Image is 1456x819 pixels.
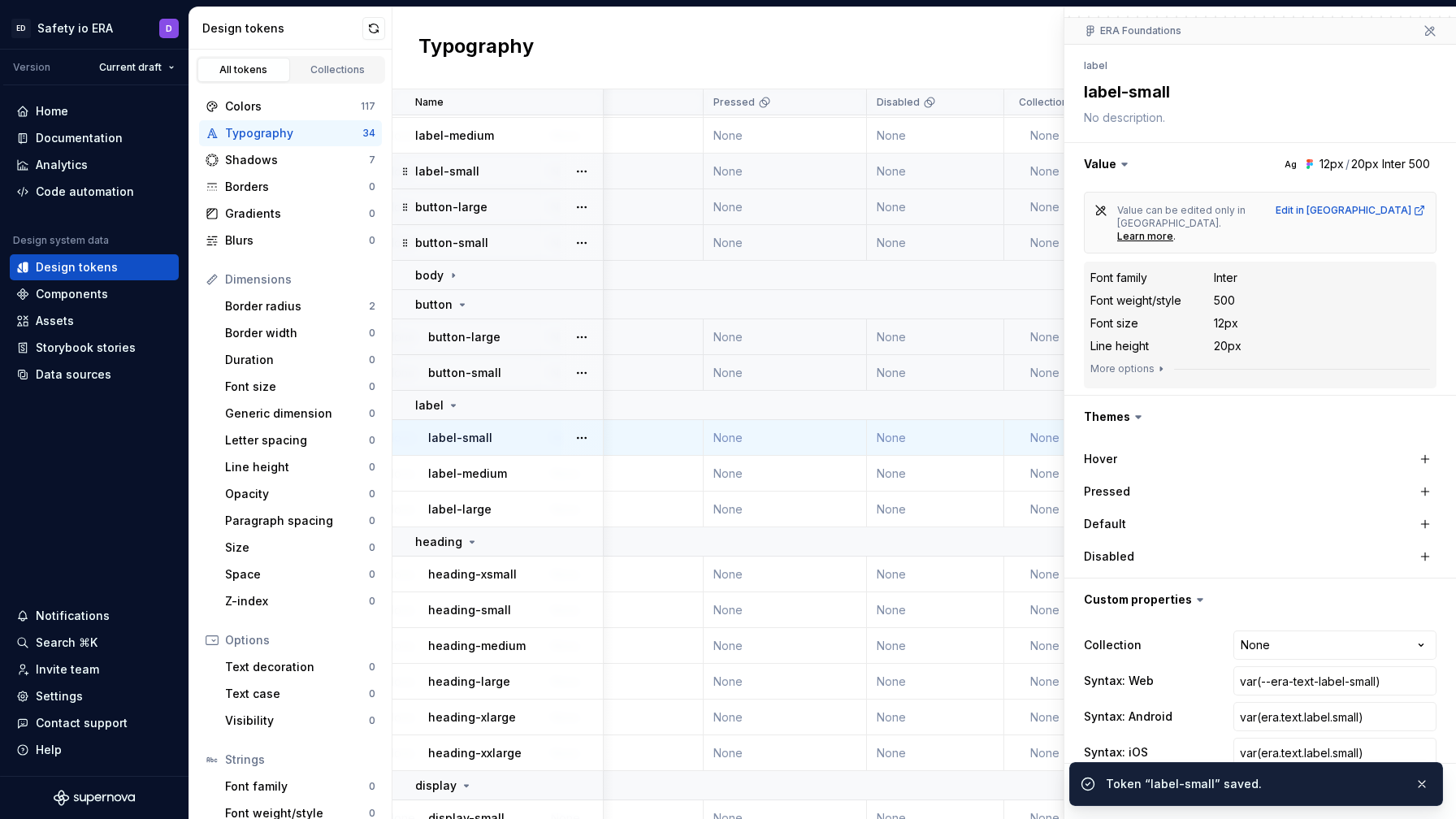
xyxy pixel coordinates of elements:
[428,466,507,482] p: label-medium
[36,286,108,302] div: Components
[36,157,88,173] div: Analytics
[225,432,369,448] div: Letter spacing
[13,61,50,74] div: Version
[1173,230,1176,242] span: .
[369,434,375,447] div: 0
[225,593,369,609] div: Z-index
[541,628,704,664] td: None
[704,420,867,456] td: None
[10,362,179,388] a: Data sources
[225,713,369,729] div: Visibility
[415,267,444,284] p: body
[36,608,110,624] div: Notifications
[225,379,369,395] div: Font size
[225,486,369,502] div: Opacity
[1117,230,1173,243] a: Learn more
[1117,204,1248,229] span: Value can be edited only in [GEOGRAPHIC_DATA].
[199,174,382,200] a: Borders0
[867,492,1004,527] td: None
[36,366,111,383] div: Data sources
[10,630,179,656] button: Search ⌘K
[199,147,382,173] a: Shadows7
[541,456,704,492] td: None
[199,201,382,227] a: Gradients0
[541,189,704,225] td: None
[37,20,113,37] div: Safety io ERA
[867,592,1004,628] td: None
[1004,700,1085,735] td: None
[10,737,179,763] button: Help
[428,709,516,726] p: heading-xlarge
[10,152,179,178] a: Analytics
[704,154,867,189] td: None
[10,125,179,151] a: Documentation
[225,539,369,556] div: Size
[225,513,369,529] div: Paragraph spacing
[369,541,375,554] div: 0
[219,427,382,453] a: Letter spacing0
[704,700,867,735] td: None
[1084,451,1117,467] label: Hover
[225,752,375,768] div: Strings
[369,380,375,393] div: 0
[415,297,453,313] p: button
[369,154,375,167] div: 7
[166,22,172,35] div: D
[541,664,704,700] td: None
[36,313,74,329] div: Assets
[541,355,704,391] td: None
[1090,315,1138,331] div: Font size
[225,152,369,168] div: Shadows
[225,352,369,368] div: Duration
[1004,420,1085,456] td: None
[10,603,179,629] button: Notifications
[361,100,375,113] div: 117
[203,63,284,76] div: All tokens
[867,225,1004,261] td: None
[541,492,704,527] td: None
[1004,456,1085,492] td: None
[10,98,179,124] a: Home
[225,778,369,795] div: Font family
[1084,548,1134,565] label: Disabled
[1004,118,1085,154] td: None
[36,742,62,758] div: Help
[704,456,867,492] td: None
[225,298,369,314] div: Border radius
[1276,204,1426,217] a: Edit in [GEOGRAPHIC_DATA]
[541,319,704,355] td: None
[99,61,162,74] span: Current draft
[867,355,1004,391] td: None
[541,118,704,154] td: None
[225,405,369,422] div: Generic dimension
[36,103,68,119] div: Home
[415,778,457,794] p: display
[36,635,97,651] div: Search ⌘K
[1233,738,1436,767] input: Empty
[369,327,375,340] div: 0
[415,235,488,251] p: button-small
[219,481,382,507] a: Opacity0
[219,374,382,400] a: Font size0
[225,659,369,675] div: Text decoration
[428,329,500,345] p: button-large
[54,790,135,806] svg: Supernova Logo
[219,508,382,534] a: Paragraph spacing0
[415,534,462,550] p: heading
[1084,673,1154,689] label: Syntax: Web
[36,661,99,678] div: Invite team
[704,628,867,664] td: None
[369,353,375,366] div: 0
[36,340,136,356] div: Storybook stories
[225,686,369,702] div: Text case
[10,281,179,307] a: Components
[1090,292,1181,309] div: Font weight/style
[1214,315,1238,331] div: 12px
[713,96,755,109] p: Pressed
[867,189,1004,225] td: None
[1084,59,1107,71] li: label
[704,225,867,261] td: None
[369,568,375,581] div: 0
